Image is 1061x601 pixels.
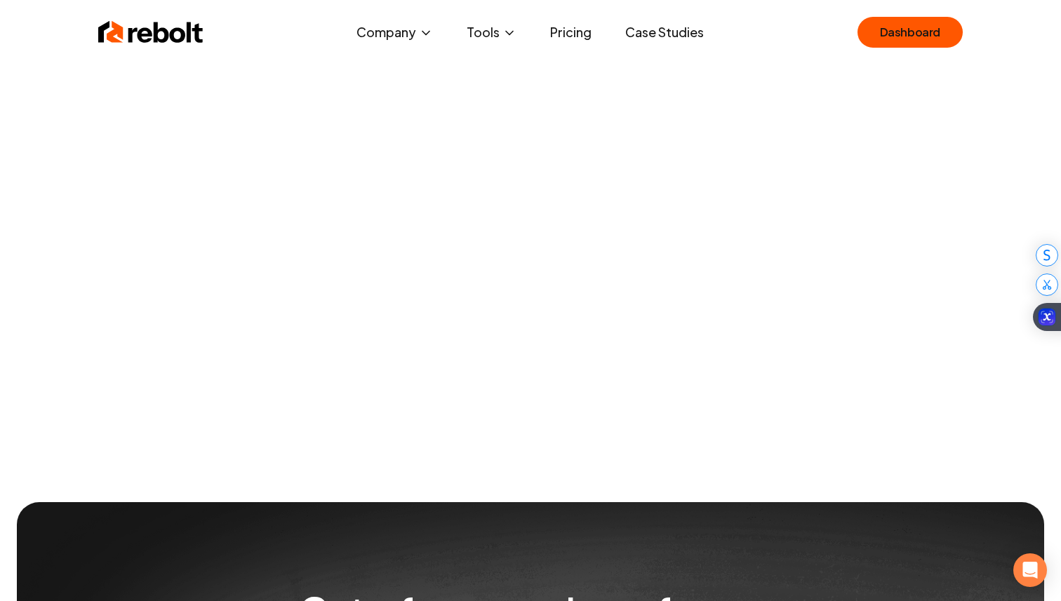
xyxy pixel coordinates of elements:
[614,18,715,46] a: Case Studies
[1013,553,1047,587] div: Open Intercom Messenger
[345,18,444,46] button: Company
[858,17,963,48] a: Dashboard
[455,18,528,46] button: Tools
[98,18,203,46] img: Rebolt Logo
[539,18,603,46] a: Pricing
